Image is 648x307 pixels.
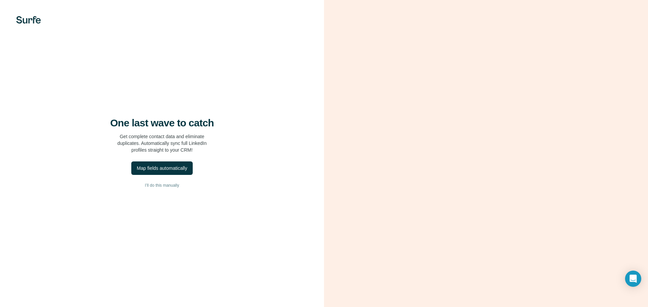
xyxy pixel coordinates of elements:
[110,117,214,129] h4: One last wave to catch
[13,180,310,190] button: I’ll do this manually
[145,182,179,188] span: I’ll do this manually
[625,271,641,287] div: Open Intercom Messenger
[131,161,192,175] button: Map fields automatically
[137,165,187,172] div: Map fields automatically
[16,16,41,24] img: Surfe's logo
[117,133,207,153] p: Get complete contact data and eliminate duplicates. Automatically sync full LinkedIn profiles str...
